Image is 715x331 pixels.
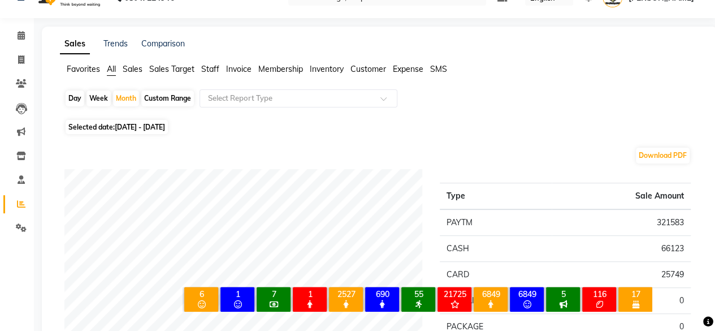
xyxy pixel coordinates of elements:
span: Customer [350,64,386,74]
a: Trends [103,38,128,49]
span: Sales [123,64,142,74]
div: Day [66,91,84,106]
th: Type [440,183,552,210]
div: 2527 [331,289,361,299]
a: Sales [60,34,90,54]
span: Selected date: [66,120,168,134]
div: 55 [404,289,433,299]
div: 6 [187,289,216,299]
div: Month [113,91,139,106]
span: Sales Target [149,64,194,74]
div: 6849 [476,289,505,299]
div: 21725 [440,289,469,299]
td: 321583 [552,209,691,236]
span: Membership [258,64,303,74]
div: 17 [621,289,650,299]
span: SMS [430,64,447,74]
th: Sale Amount [552,183,691,210]
td: 66123 [552,236,691,262]
span: Staff [201,64,219,74]
div: 116 [584,289,614,299]
div: 7 [259,289,288,299]
td: CASH [440,236,552,262]
span: Expense [393,64,423,74]
div: 6849 [512,289,541,299]
td: 25749 [552,262,691,288]
div: 1 [223,289,252,299]
div: 5 [548,289,578,299]
span: Favorites [67,64,100,74]
span: Inventory [310,64,344,74]
span: Invoice [226,64,252,74]
span: [DATE] - [DATE] [115,123,165,131]
td: PAYTM [440,209,552,236]
div: Week [86,91,111,106]
div: Custom Range [141,91,194,106]
div: 690 [367,289,397,299]
a: Comparison [141,38,185,49]
div: 1 [295,289,324,299]
span: All [107,64,116,74]
td: CARD [440,262,552,288]
button: Download PDF [636,148,690,164]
